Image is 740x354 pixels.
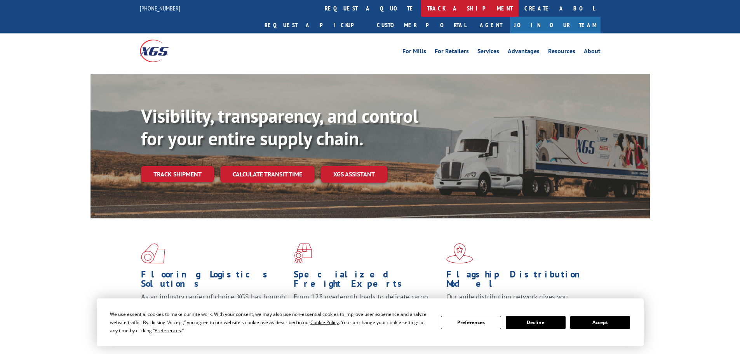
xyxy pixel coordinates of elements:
a: Track shipment [141,166,214,182]
img: xgs-icon-total-supply-chain-intelligence-red [141,243,165,263]
div: Cookie Consent Prompt [97,298,644,346]
p: From 123 overlength loads to delicate cargo, our experienced staff knows the best way to move you... [294,292,441,327]
a: Calculate transit time [220,166,315,183]
div: We use essential cookies to make our site work. With your consent, we may also use non-essential ... [110,310,432,335]
a: Join Our Team [510,17,601,33]
span: Cookie Policy [310,319,339,326]
a: Services [477,48,499,57]
button: Decline [506,316,566,329]
span: Our agile distribution network gives you nationwide inventory management on demand. [446,292,589,310]
span: As an industry carrier of choice, XGS has brought innovation and dedication to flooring logistics... [141,292,287,320]
a: [PHONE_NUMBER] [140,4,180,12]
a: Resources [548,48,575,57]
h1: Flagship Distribution Model [446,270,593,292]
a: Request a pickup [259,17,371,33]
span: Preferences [155,327,181,334]
a: XGS ASSISTANT [321,166,387,183]
button: Accept [570,316,630,329]
a: Customer Portal [371,17,472,33]
button: Preferences [441,316,501,329]
a: For Mills [402,48,426,57]
a: Agent [472,17,510,33]
b: Visibility, transparency, and control for your entire supply chain. [141,104,418,150]
a: Advantages [508,48,540,57]
h1: Flooring Logistics Solutions [141,270,288,292]
a: For Retailers [435,48,469,57]
img: xgs-icon-focused-on-flooring-red [294,243,312,263]
a: About [584,48,601,57]
h1: Specialized Freight Experts [294,270,441,292]
img: xgs-icon-flagship-distribution-model-red [446,243,473,263]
